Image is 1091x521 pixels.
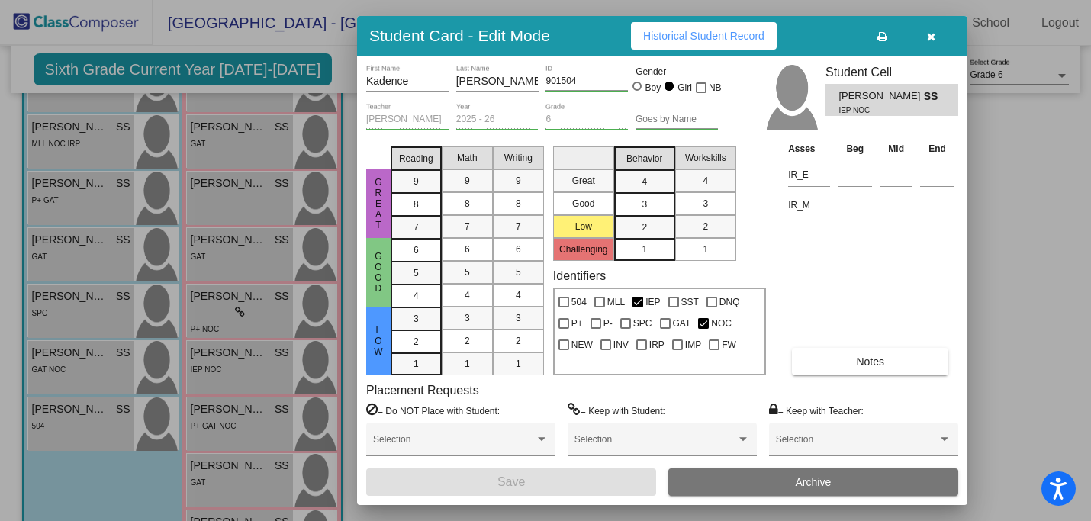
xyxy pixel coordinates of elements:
[709,79,722,97] span: NB
[516,288,521,302] span: 4
[856,355,884,368] span: Notes
[673,314,691,333] span: GAT
[642,243,647,256] span: 1
[414,175,419,188] span: 9
[516,174,521,188] span: 9
[465,243,470,256] span: 6
[788,194,830,217] input: assessment
[414,266,419,280] span: 5
[516,334,521,348] span: 2
[414,312,419,326] span: 3
[703,197,708,211] span: 3
[545,114,628,125] input: grade
[703,174,708,188] span: 4
[722,336,736,354] span: FW
[414,198,419,211] span: 8
[366,114,449,125] input: teacher
[414,289,419,303] span: 4
[792,348,948,375] button: Notes
[414,335,419,349] span: 2
[626,152,662,166] span: Behavior
[568,403,665,418] label: = Keep with Student:
[497,475,525,488] span: Save
[369,26,550,45] h3: Student Card - Edit Mode
[685,336,701,354] span: IMP
[834,140,876,157] th: Beg
[465,265,470,279] span: 5
[838,88,923,105] span: [PERSON_NAME]
[465,357,470,371] span: 1
[553,269,606,283] label: Identifiers
[516,265,521,279] span: 5
[769,403,864,418] label: = Keep with Teacher:
[607,293,625,311] span: MLL
[516,311,521,325] span: 3
[414,220,419,234] span: 7
[516,197,521,211] span: 8
[631,22,777,50] button: Historical Student Record
[916,140,958,157] th: End
[719,293,740,311] span: DNQ
[642,220,647,234] span: 2
[504,151,533,165] span: Writing
[399,152,433,166] span: Reading
[711,314,732,333] span: NOC
[465,288,470,302] span: 4
[516,220,521,233] span: 7
[465,220,470,233] span: 7
[645,293,660,311] span: IEP
[465,174,470,188] span: 9
[636,65,718,79] mat-label: Gender
[685,151,726,165] span: Workskills
[796,476,832,488] span: Archive
[838,105,912,116] span: IEP NOC
[645,81,661,95] div: Boy
[516,243,521,256] span: 6
[414,243,419,257] span: 6
[649,336,665,354] span: IRP
[668,468,958,496] button: Archive
[825,65,958,79] h3: Student Cell
[703,243,708,256] span: 1
[516,357,521,371] span: 1
[636,114,718,125] input: goes by name
[571,336,593,354] span: NEW
[366,383,479,397] label: Placement Requests
[571,293,587,311] span: 504
[643,30,764,42] span: Historical Student Record
[613,336,629,354] span: INV
[545,76,628,87] input: Enter ID
[876,140,916,157] th: Mid
[603,314,613,333] span: P-
[681,293,699,311] span: SST
[456,114,539,125] input: year
[372,177,385,230] span: Great
[372,325,385,357] span: Low
[642,198,647,211] span: 3
[703,220,708,233] span: 2
[571,314,583,333] span: P+
[677,81,692,95] div: Girl
[457,151,478,165] span: Math
[414,357,419,371] span: 1
[465,311,470,325] span: 3
[788,163,830,186] input: assessment
[633,314,652,333] span: SPC
[465,334,470,348] span: 2
[366,468,656,496] button: Save
[924,88,945,105] span: SS
[642,175,647,188] span: 4
[372,251,385,294] span: Good
[784,140,834,157] th: Asses
[366,403,500,418] label: = Do NOT Place with Student:
[465,197,470,211] span: 8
